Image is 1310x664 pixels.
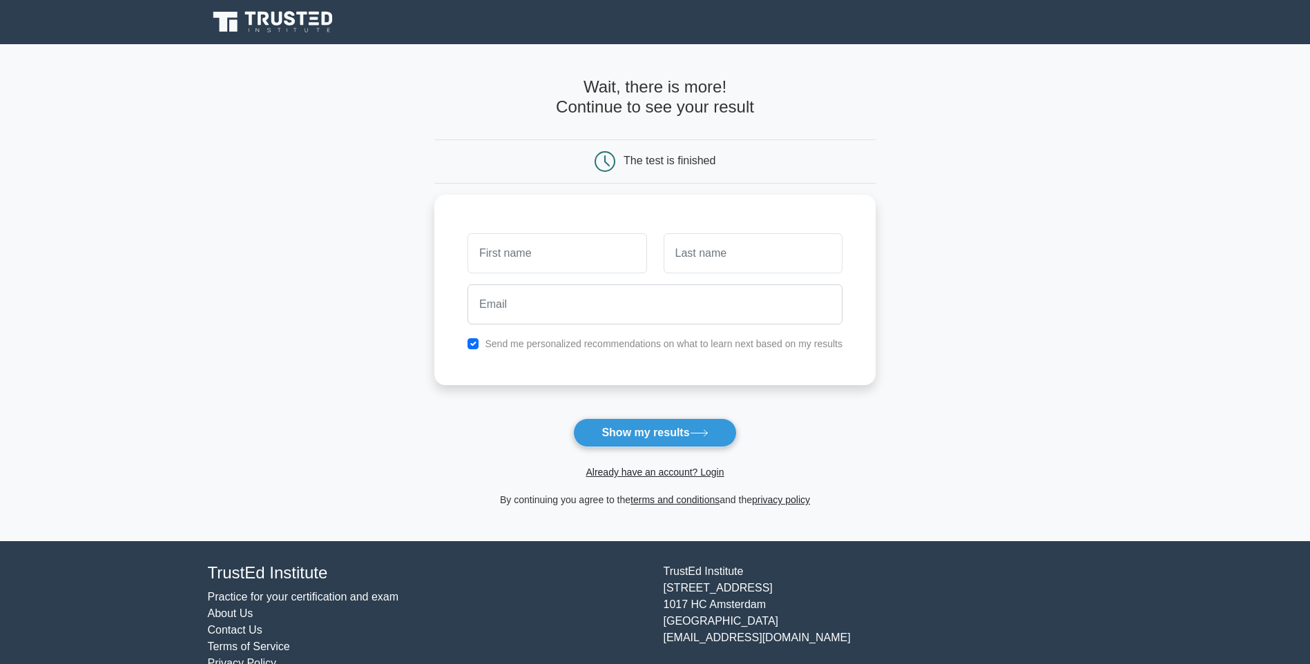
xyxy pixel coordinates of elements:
div: The test is finished [624,155,715,166]
input: Last name [664,233,842,273]
input: Email [468,284,842,324]
a: privacy policy [752,494,810,505]
div: By continuing you agree to the and the [426,491,884,508]
a: Contact Us [208,624,262,636]
a: terms and conditions [630,494,720,505]
label: Send me personalized recommendations on what to learn next based on my results [485,338,842,349]
input: First name [468,233,646,273]
a: Already have an account? Login [586,467,724,478]
h4: TrustEd Institute [208,563,647,583]
a: Terms of Service [208,641,290,652]
h4: Wait, there is more! Continue to see your result [434,77,876,117]
a: Practice for your certification and exam [208,591,399,603]
a: About Us [208,607,253,619]
button: Show my results [573,418,736,447]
